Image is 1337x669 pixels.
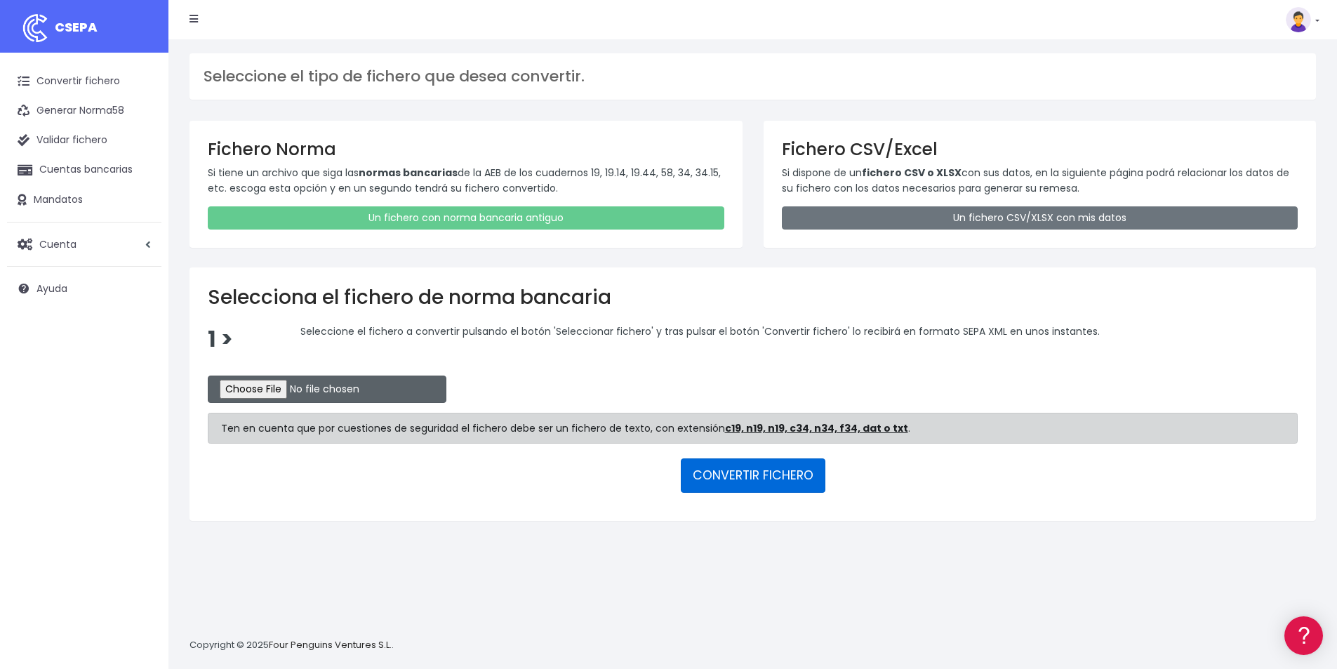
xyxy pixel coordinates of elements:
a: Cuenta [7,230,161,259]
img: logo [18,11,53,46]
div: Información general [14,98,267,111]
div: Convertir ficheros [14,155,267,168]
span: Seleccione el fichero a convertir pulsando el botón 'Seleccionar fichero' y tras pulsar el botón ... [300,324,1100,338]
a: API [14,359,267,380]
a: Four Penguins Ventures S.L. [269,638,392,651]
h3: Fichero Norma [208,139,724,159]
strong: fichero CSV o XLSX [862,166,962,180]
h3: Fichero CSV/Excel [782,139,1298,159]
a: Convertir fichero [7,67,161,96]
div: Ten en cuenta que por cuestiones de seguridad el fichero debe ser un fichero de texto, con extens... [208,413,1298,444]
a: Perfiles de empresas [14,243,267,265]
a: Ayuda [7,274,161,303]
a: General [14,301,267,323]
a: Información general [14,119,267,141]
div: Programadores [14,337,267,350]
a: Formatos [14,178,267,199]
div: Facturación [14,279,267,292]
span: Cuenta [39,237,77,251]
span: Ayuda [36,281,67,296]
span: 1 > [208,324,233,355]
span: CSEPA [55,18,98,36]
strong: c19, n19, n19, c34, n34, f34, dat o txt [725,421,908,435]
a: Mandatos [7,185,161,215]
a: Generar Norma58 [7,96,161,126]
a: Cuentas bancarias [7,155,161,185]
button: Contáctanos [14,376,267,400]
a: Validar fichero [7,126,161,155]
a: Problemas habituales [14,199,267,221]
h2: Selecciona el fichero de norma bancaria [208,286,1298,310]
h3: Seleccione el tipo de fichero que desea convertir. [204,67,1302,86]
p: Si dispone de un con sus datos, en la siguiente página podrá relacionar los datos de su fichero c... [782,165,1298,197]
strong: normas bancarias [359,166,458,180]
button: CONVERTIR FICHERO [681,458,825,492]
a: Videotutoriales [14,221,267,243]
a: Un fichero con norma bancaria antiguo [208,206,724,230]
p: Copyright © 2025 . [189,638,394,653]
a: Un fichero CSV/XLSX con mis datos [782,206,1298,230]
p: Si tiene un archivo que siga las de la AEB de los cuadernos 19, 19.14, 19.44, 58, 34, 34.15, etc.... [208,165,724,197]
img: profile [1286,7,1311,32]
a: POWERED BY ENCHANT [193,404,270,418]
